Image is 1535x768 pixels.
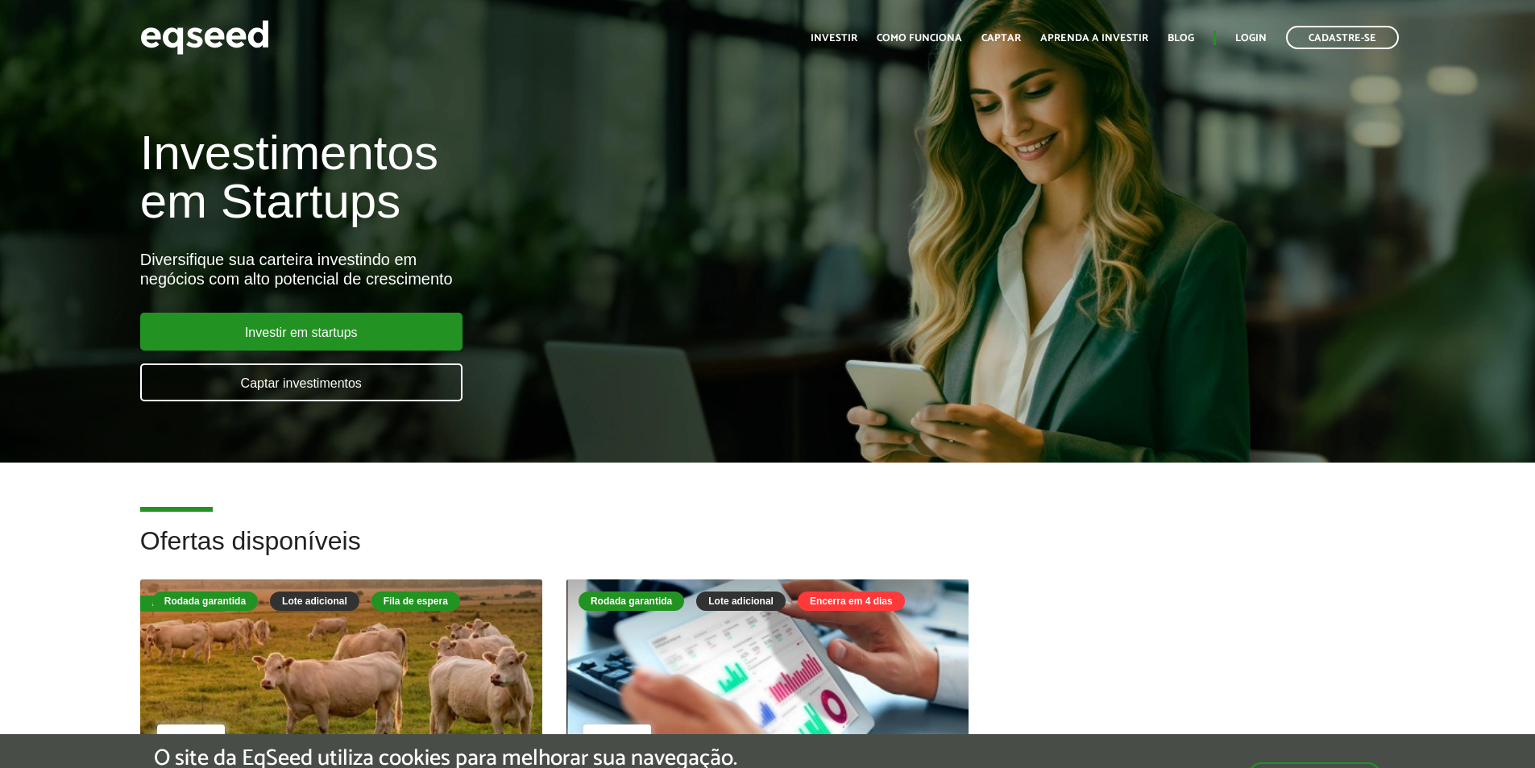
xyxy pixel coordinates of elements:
[1040,33,1148,44] a: Aprenda a investir
[140,313,463,351] a: Investir em startups
[1168,33,1194,44] a: Blog
[152,592,258,611] div: Rodada garantida
[579,592,684,611] div: Rodada garantida
[1286,26,1399,49] a: Cadastre-se
[140,596,230,612] div: Fila de espera
[371,592,460,611] div: Fila de espera
[1235,33,1267,44] a: Login
[270,592,359,611] div: Lote adicional
[140,363,463,401] a: Captar investimentos
[811,33,857,44] a: Investir
[140,16,269,59] img: EqSeed
[877,33,962,44] a: Como funciona
[140,129,884,226] h1: Investimentos em Startups
[140,250,884,289] div: Diversifique sua carteira investindo em negócios com alto potencial de crescimento
[981,33,1021,44] a: Captar
[696,592,786,611] div: Lote adicional
[798,592,905,611] div: Encerra em 4 dias
[140,527,1396,579] h2: Ofertas disponíveis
